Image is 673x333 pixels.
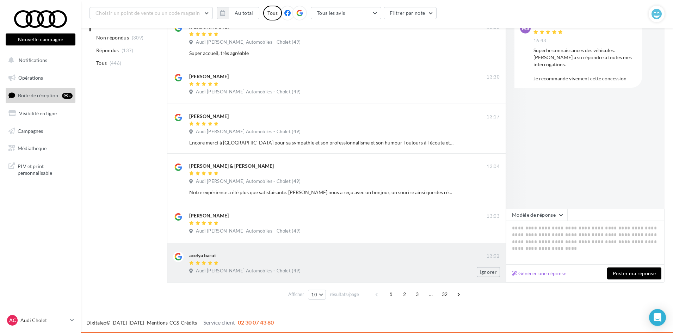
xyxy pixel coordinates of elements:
[288,291,304,298] span: Afficher
[412,289,423,300] span: 3
[4,159,77,179] a: PLV et print personnalisable
[487,164,500,170] span: 13:04
[181,320,197,326] a: Crédits
[96,60,107,67] span: Tous
[18,128,43,134] span: Campagnes
[6,33,75,45] button: Nouvelle campagne
[189,212,229,219] div: [PERSON_NAME]
[189,189,454,196] div: Notre expérience a été plus que satisfaisante. [PERSON_NAME] nous a reçu avec un bonjour, un sour...
[4,53,74,68] button: Notifications
[4,106,77,121] a: Visibilité en ligne
[196,178,301,185] span: Audi [PERSON_NAME] Automobiles - Cholet (49)
[189,162,274,169] div: [PERSON_NAME] & [PERSON_NAME]
[533,38,547,44] span: 16:43
[122,48,134,53] span: (137)
[6,314,75,327] a: AC Audi Cholet
[196,89,301,95] span: Audi [PERSON_NAME] Automobiles - Cholet (49)
[487,114,500,120] span: 13:17
[263,6,282,20] div: Tous
[217,7,259,19] button: Au total
[18,145,47,151] span: Médiathèque
[20,317,67,324] p: Audi Cholet
[487,253,500,259] span: 13:02
[196,268,301,274] span: Audi [PERSON_NAME] Automobiles - Cholet (49)
[189,113,229,120] div: [PERSON_NAME]
[384,7,437,19] button: Filtrer par note
[533,23,573,28] div: [PERSON_NAME]
[229,7,259,19] button: Au total
[4,70,77,85] a: Opérations
[95,10,200,16] span: Choisir un point de vente ou un code magasin
[385,289,396,300] span: 1
[18,161,73,177] span: PLV et print personnalisable
[439,289,451,300] span: 32
[19,57,47,63] span: Notifications
[509,269,569,278] button: Générer une réponse
[308,290,326,300] button: 10
[203,319,235,326] span: Service client
[9,317,16,324] span: AC
[169,320,179,326] a: CGS
[196,39,301,45] span: Audi [PERSON_NAME] Automobiles - Cholet (49)
[62,93,73,99] div: 99+
[399,289,410,300] span: 2
[110,60,122,66] span: (446)
[506,209,567,221] button: Modèle de réponse
[189,50,454,57] div: Super accueil, très agréable
[487,74,500,80] span: 13:30
[311,7,381,19] button: Tous les avis
[18,75,43,81] span: Opérations
[96,47,119,54] span: Répondus
[189,139,454,146] div: Encore merci à [GEOGRAPHIC_DATA] pour sa sympathie et son professionnalisme et son humour Toujour...
[189,73,229,80] div: [PERSON_NAME]
[132,35,144,41] span: (309)
[196,129,301,135] span: Audi [PERSON_NAME] Automobiles - Cholet (49)
[522,25,529,32] span: MS
[607,267,661,279] button: Poster ma réponse
[425,289,437,300] span: ...
[18,92,58,98] span: Boîte de réception
[189,252,216,259] div: acelya barut
[4,88,77,103] a: Boîte de réception99+
[311,292,317,297] span: 10
[196,228,301,234] span: Audi [PERSON_NAME] Automobiles - Cholet (49)
[4,124,77,138] a: Campagnes
[238,319,274,326] span: 02 30 07 43 80
[477,267,500,277] button: Ignorer
[533,47,636,82] div: Superbe connaissances des véhicules. [PERSON_NAME] a su répondre à toutes mes interrogations. Je ...
[487,213,500,220] span: 13:03
[19,110,57,116] span: Visibilité en ligne
[147,320,168,326] a: Mentions
[317,10,345,16] span: Tous les avis
[89,7,213,19] button: Choisir un point de vente ou un code magasin
[4,141,77,156] a: Médiathèque
[86,320,274,326] span: © [DATE]-[DATE] - - -
[96,34,129,41] span: Non répondus
[649,309,666,326] div: Open Intercom Messenger
[86,320,106,326] a: Digitaleo
[330,291,359,298] span: résultats/page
